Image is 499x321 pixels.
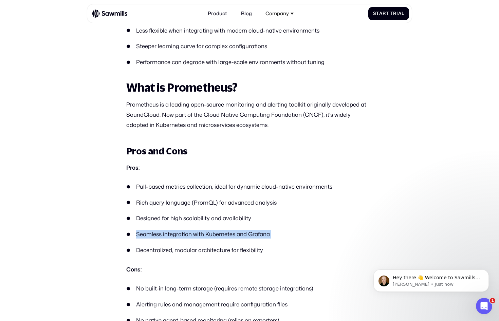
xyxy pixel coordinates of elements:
[126,42,373,51] li: Steeper learning curve for complex configurations
[390,11,393,16] span: T
[363,255,499,303] iframe: Intercom notifications message
[126,199,373,207] li: Rich query language (PromQL) for advanced analysis
[126,183,373,191] li: Pull-based metrics collection, ideal for dynamic cloud-native environments
[204,7,231,20] a: Product
[126,58,373,67] li: Performance can degrade with large-scale environments without tuning
[398,11,402,16] span: a
[126,284,373,293] li: No built-in long-term storage (requires remote storage integrations)
[476,298,492,314] iframe: Intercom live chat
[126,265,142,273] strong: Cons:
[383,11,386,16] span: r
[126,230,373,239] li: Seamless integration with Kubernetes and Grafana
[126,164,140,171] strong: Pros:
[126,146,187,156] strong: Pros and Cons
[376,11,379,16] span: t
[396,11,398,16] span: i
[373,11,376,16] span: S
[379,11,383,16] span: a
[368,7,409,20] a: StartTrial
[490,298,495,303] span: 1
[237,7,256,20] a: Blog
[126,300,373,309] li: Alerting rules and management require configuration files
[126,99,373,130] p: Prometheus is a leading open-source monitoring and alerting toolkit originally developed at Sound...
[126,214,373,223] li: Designed for high scalability and availability
[402,11,404,16] span: l
[262,7,297,20] div: Company
[126,246,373,254] li: Decentralized, modular architecture for flexibility
[393,11,396,16] span: r
[126,81,237,94] strong: What is Prometheus?
[386,11,389,16] span: t
[126,26,373,35] li: Less flexible when integrating with modern cloud-native environments
[265,11,289,17] div: Company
